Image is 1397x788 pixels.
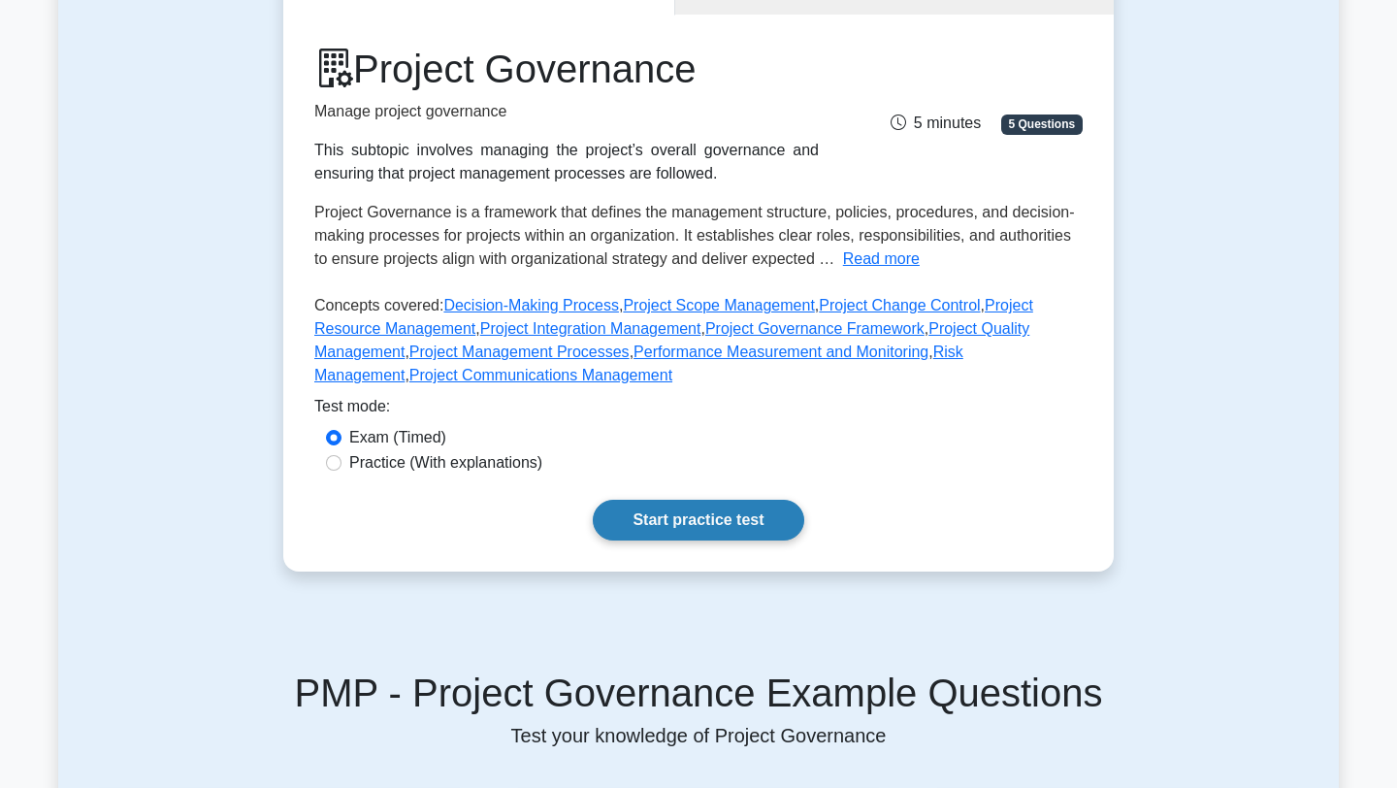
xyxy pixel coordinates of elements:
label: Practice (With explanations) [349,451,542,475]
span: 5 minutes [891,115,981,131]
a: Performance Measurement and Monitoring [634,344,928,360]
a: Project Integration Management [480,320,701,337]
a: Project Management Processes [409,344,630,360]
a: Project Change Control [819,297,980,313]
span: Project Governance is a framework that defines the management structure, policies, procedures, an... [314,204,1075,267]
a: Start practice test [593,500,803,541]
p: Manage project governance [314,100,819,123]
a: Project Resource Management [314,297,1033,337]
div: Test mode: [314,395,1083,426]
p: Concepts covered: , , , , , , , , , , [314,294,1083,395]
h5: PMP - Project Governance Example Questions [81,670,1316,716]
a: Project Communications Management [409,367,672,383]
a: Decision-Making Process [443,297,619,313]
label: Exam (Timed) [349,426,446,449]
p: Test your knowledge of Project Governance [81,724,1316,747]
a: Project Governance Framework [705,320,925,337]
a: Risk Management [314,344,963,383]
button: Read more [843,247,920,271]
a: Project Scope Management [623,297,814,313]
span: 5 Questions [1001,115,1083,134]
h1: Project Governance [314,46,819,92]
div: This subtopic involves managing the project’s overall governance and ensuring that project manage... [314,139,819,185]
